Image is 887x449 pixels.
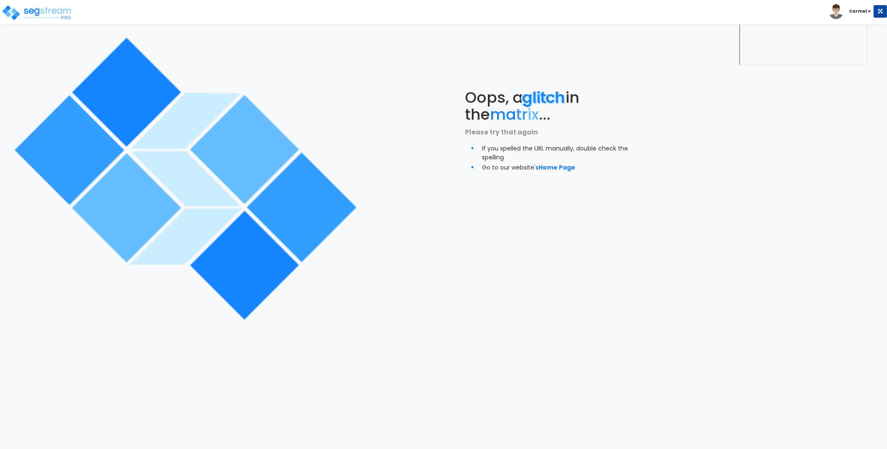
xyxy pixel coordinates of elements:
[849,8,867,14] b: Carmel
[490,104,516,125] span: ma
[1,4,73,21] img: logo_pro_r.png
[482,142,644,162] li: If you spelled the URL manually, double check the spelling
[523,87,566,108] span: glitch
[516,104,528,125] span: tr
[465,127,644,138] p: Please try that again
[829,4,843,19] img: avatar.png
[539,163,575,172] a: Home Page
[482,162,644,172] li: Go to our website's
[528,104,539,125] span: ix
[465,87,580,125] span: Oops, a in the ...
